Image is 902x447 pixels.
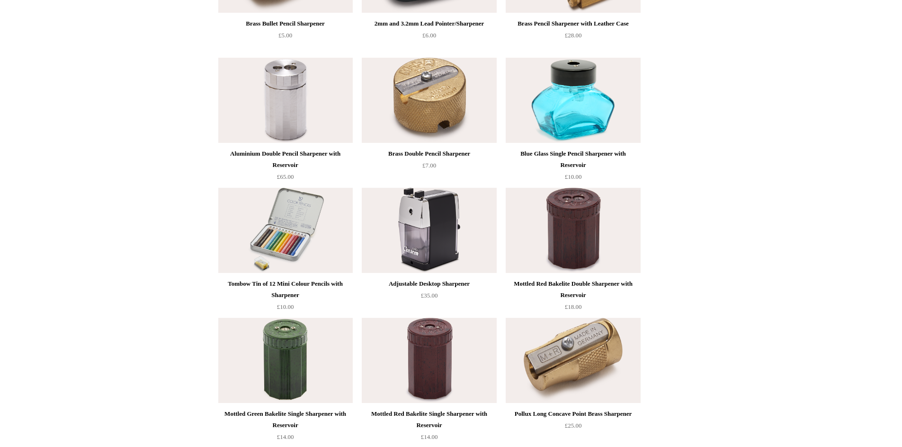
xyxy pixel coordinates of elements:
div: Adjustable Desktop Sharpener [364,278,494,289]
a: Mottled Green Bakelite Single Sharpener with Reservoir Mottled Green Bakelite Single Sharpener wi... [218,318,353,403]
img: Mottled Red Bakelite Double Sharpener with Reservoir [506,188,640,273]
img: Pollux Long Concave Point Brass Sharpener [506,318,640,403]
img: Aluminium Double Pencil Sharpener with Reservoir [218,58,353,143]
img: Brass Double Pencil Sharpener [362,58,496,143]
a: Brass Bullet Pencil Sharpener £5.00 [218,18,353,57]
a: Mottled Red Bakelite Single Sharpener with Reservoir Mottled Red Bakelite Single Sharpener with R... [362,318,496,403]
div: Tombow Tin of 12 Mini Colour Pencils with Sharpener [221,278,350,301]
div: Brass Pencil Sharpener with Leather Case [508,18,638,29]
a: Aluminium Double Pencil Sharpener with Reservoir Aluminium Double Pencil Sharpener with Reservoir [218,58,353,143]
a: Mottled Green Bakelite Single Sharpener with Reservoir £14.00 [218,408,353,447]
span: £5.00 [278,32,292,39]
a: 2mm and 3.2mm Lead Pointer/Sharpener £6.00 [362,18,496,57]
div: Blue Glass Single Pencil Sharpener with Reservoir [508,148,638,171]
img: Mottled Red Bakelite Single Sharpener with Reservoir [362,318,496,403]
img: Adjustable Desktop Sharpener [362,188,496,273]
a: Tombow Tin of 12 Mini Colour Pencils with Sharpener Tombow Tin of 12 Mini Colour Pencils with Sha... [218,188,353,273]
a: Mottled Red Bakelite Double Sharpener with Reservoir Mottled Red Bakelite Double Sharpener with R... [506,188,640,273]
a: Aluminium Double Pencil Sharpener with Reservoir £65.00 [218,148,353,187]
a: Brass Double Pencil Sharpener Brass Double Pencil Sharpener [362,58,496,143]
span: £10.00 [565,173,582,180]
div: Pollux Long Concave Point Brass Sharpener [508,408,638,420]
a: Adjustable Desktop Sharpener £35.00 [362,278,496,317]
span: £65.00 [277,173,294,180]
div: Mottled Red Bakelite Single Sharpener with Reservoir [364,408,494,431]
div: Brass Double Pencil Sharpener [364,148,494,159]
img: Tombow Tin of 12 Mini Colour Pencils with Sharpener [218,188,353,273]
span: £18.00 [565,303,582,310]
div: 2mm and 3.2mm Lead Pointer/Sharpener [364,18,494,29]
a: Mottled Red Bakelite Single Sharpener with Reservoir £14.00 [362,408,496,447]
a: Blue Glass Single Pencil Sharpener with Reservoir Blue Glass Single Pencil Sharpener with Reservoir [506,58,640,143]
a: Pollux Long Concave Point Brass Sharpener Pollux Long Concave Point Brass Sharpener [506,318,640,403]
a: Brass Double Pencil Sharpener £7.00 [362,148,496,187]
img: Mottled Green Bakelite Single Sharpener with Reservoir [218,318,353,403]
div: Mottled Green Bakelite Single Sharpener with Reservoir [221,408,350,431]
div: Brass Bullet Pencil Sharpener [221,18,350,29]
img: Blue Glass Single Pencil Sharpener with Reservoir [506,58,640,143]
div: Mottled Red Bakelite Double Sharpener with Reservoir [508,278,638,301]
a: Brass Pencil Sharpener with Leather Case £28.00 [506,18,640,57]
span: £14.00 [277,433,294,440]
div: Aluminium Double Pencil Sharpener with Reservoir [221,148,350,171]
span: £25.00 [565,422,582,429]
span: £7.00 [422,162,436,169]
span: £28.00 [565,32,582,39]
span: £10.00 [277,303,294,310]
a: Adjustable Desktop Sharpener Adjustable Desktop Sharpener [362,188,496,273]
a: Blue Glass Single Pencil Sharpener with Reservoir £10.00 [506,148,640,187]
a: Pollux Long Concave Point Brass Sharpener £25.00 [506,408,640,447]
span: £6.00 [422,32,436,39]
a: Tombow Tin of 12 Mini Colour Pencils with Sharpener £10.00 [218,278,353,317]
span: £35.00 [421,292,438,299]
span: £14.00 [421,433,438,440]
a: Mottled Red Bakelite Double Sharpener with Reservoir £18.00 [506,278,640,317]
